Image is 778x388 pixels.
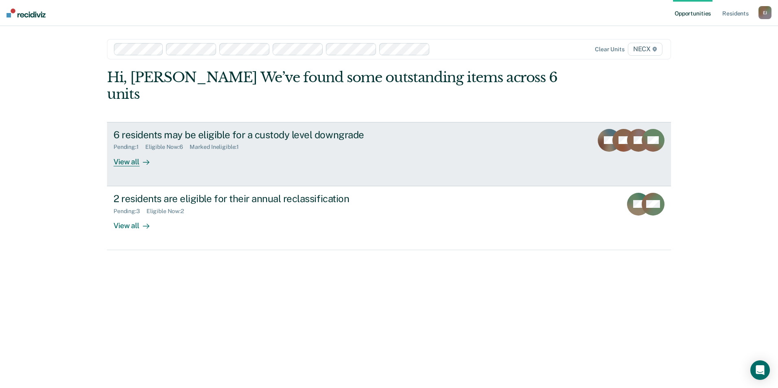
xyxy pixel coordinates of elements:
div: Pending : 1 [114,144,145,150]
div: View all [114,214,159,230]
div: Eligible Now : 2 [146,208,190,215]
div: 2 residents are eligible for their annual reclassification [114,193,399,205]
div: Pending : 3 [114,208,146,215]
span: NECX [628,43,662,56]
div: Clear units [595,46,625,53]
a: 2 residents are eligible for their annual reclassificationPending:3Eligible Now:2View all [107,186,671,250]
button: EJ [758,6,771,19]
a: 6 residents may be eligible for a custody level downgradePending:1Eligible Now:6Marked Ineligible... [107,122,671,186]
div: Hi, [PERSON_NAME] We’ve found some outstanding items across 6 units [107,69,558,102]
div: Eligible Now : 6 [145,144,190,150]
div: 6 residents may be eligible for a custody level downgrade [114,129,399,141]
div: Open Intercom Messenger [750,360,770,380]
div: Marked Ineligible : 1 [190,144,245,150]
div: View all [114,150,159,166]
img: Recidiviz [7,9,46,17]
div: E J [758,6,771,19]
